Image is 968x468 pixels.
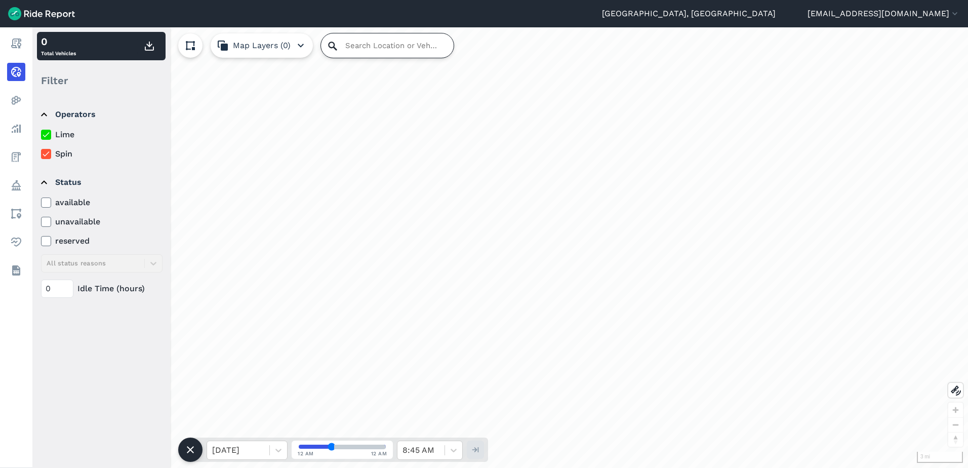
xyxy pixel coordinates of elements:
[7,233,25,251] a: Health
[602,8,776,20] a: [GEOGRAPHIC_DATA], [GEOGRAPHIC_DATA]
[41,168,161,197] summary: Status
[321,33,454,58] input: Search Location or Vehicles
[211,33,313,58] button: Map Layers (0)
[41,216,163,228] label: unavailable
[41,280,163,298] div: Idle Time (hours)
[41,34,76,49] div: 0
[371,450,387,457] span: 12 AM
[41,235,163,247] label: reserved
[7,120,25,138] a: Analyze
[41,197,163,209] label: available
[41,34,76,58] div: Total Vehicles
[7,91,25,109] a: Heatmaps
[37,65,166,96] div: Filter
[7,63,25,81] a: Realtime
[7,176,25,194] a: Policy
[32,27,968,468] div: loading
[41,148,163,160] label: Spin
[8,7,75,20] img: Ride Report
[7,34,25,53] a: Report
[298,450,314,457] span: 12 AM
[7,205,25,223] a: Areas
[7,148,25,166] a: Fees
[41,100,161,129] summary: Operators
[41,129,163,141] label: Lime
[808,8,960,20] button: [EMAIL_ADDRESS][DOMAIN_NAME]
[7,261,25,280] a: Datasets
